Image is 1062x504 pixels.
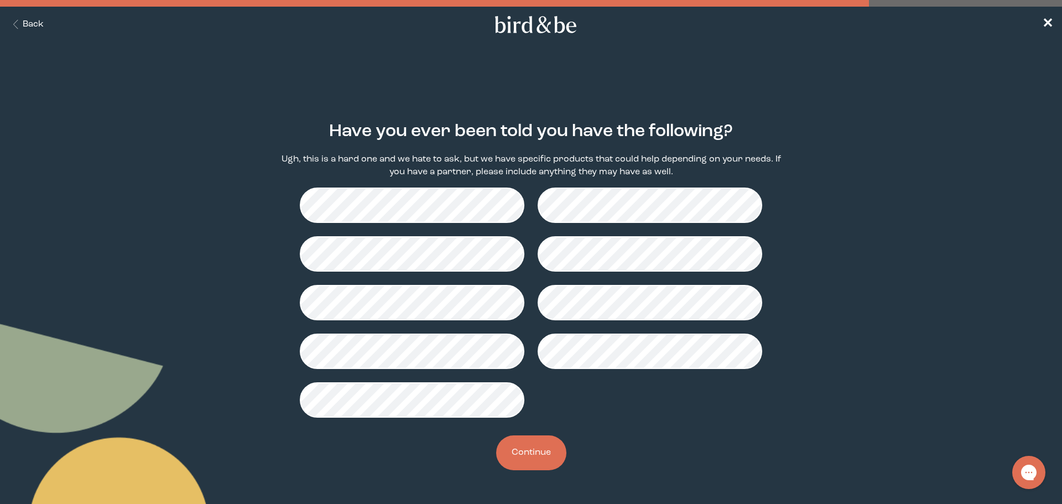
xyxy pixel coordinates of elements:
button: Continue [496,435,566,470]
span: ✕ [1042,18,1053,31]
button: Back Button [9,18,44,31]
a: ✕ [1042,15,1053,34]
h2: Have you ever been told you have the following? [329,119,733,144]
p: Ugh, this is a hard one and we hate to ask, but we have specific products that could help dependi... [274,153,788,179]
iframe: Gorgias live chat messenger [1007,452,1051,493]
